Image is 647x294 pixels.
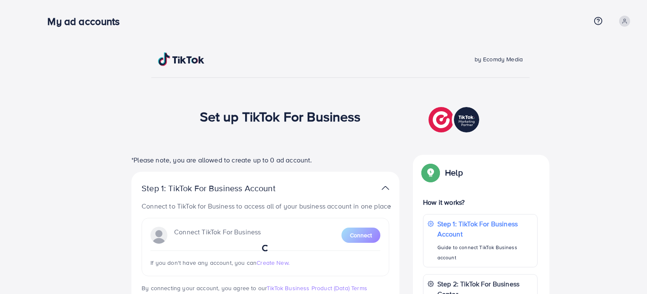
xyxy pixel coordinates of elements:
[382,182,389,194] img: TikTok partner
[47,15,126,27] h3: My ad accounts
[475,55,523,63] span: by Ecomdy Media
[158,52,205,66] img: TikTok
[200,108,361,124] h1: Set up TikTok For Business
[437,242,533,263] p: Guide to connect TikTok Business account
[429,105,481,135] img: TikTok partner
[142,183,302,193] p: Step 1: TikTok For Business Account
[445,168,463,178] p: Help
[437,219,533,239] p: Step 1: TikTok For Business Account
[131,155,399,165] p: *Please note, you are allowed to create up to 0 ad account.
[423,165,438,180] img: Popup guide
[423,197,538,207] p: How it works?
